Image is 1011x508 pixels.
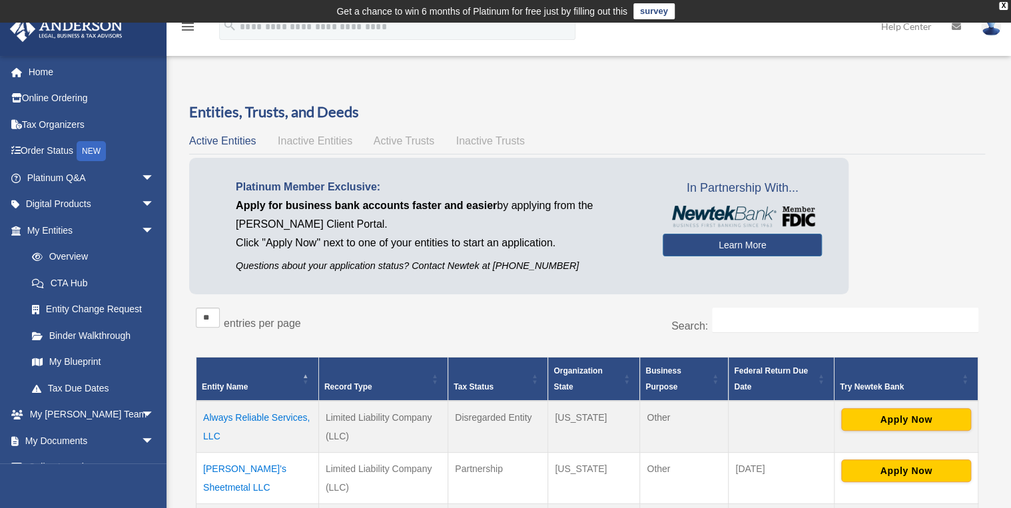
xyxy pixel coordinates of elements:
img: NewtekBankLogoSM.png [669,206,815,227]
th: Try Newtek Bank : Activate to sort [834,357,978,401]
td: Limited Liability Company (LLC) [318,401,448,453]
label: Search: [671,320,708,332]
span: Inactive Trusts [456,135,525,146]
td: [US_STATE] [548,401,640,453]
th: Business Purpose: Activate to sort [640,357,729,401]
td: [PERSON_NAME]'s Sheetmetal LLC [196,452,319,503]
a: My [PERSON_NAME] Teamarrow_drop_down [9,401,174,428]
td: Other [640,452,729,503]
span: Business Purpose [645,366,681,391]
p: by applying from the [PERSON_NAME] Client Portal. [236,196,643,234]
p: Click "Apply Now" next to one of your entities to start an application. [236,234,643,252]
p: Platinum Member Exclusive: [236,178,643,196]
a: Online Ordering [9,85,174,112]
span: Apply for business bank accounts faster and easier [236,200,497,211]
th: Record Type: Activate to sort [318,357,448,401]
a: menu [180,23,196,35]
th: Tax Status: Activate to sort [448,357,548,401]
img: Anderson Advisors Platinum Portal [6,16,127,42]
a: CTA Hub [19,270,168,296]
span: Active Entities [189,135,256,146]
td: [US_STATE] [548,452,640,503]
div: Get a chance to win 6 months of Platinum for free just by filling out this [336,3,627,19]
span: Record Type [324,382,372,391]
th: Organization State: Activate to sort [548,357,640,401]
a: Digital Productsarrow_drop_down [9,191,174,218]
p: Questions about your application status? Contact Newtek at [PHONE_NUMBER] [236,258,643,274]
div: close [999,2,1008,10]
button: Apply Now [841,459,971,482]
h3: Entities, Trusts, and Deeds [189,102,985,123]
span: Tax Status [454,382,494,391]
a: Tax Organizers [9,111,174,138]
div: NEW [77,141,106,161]
span: Organization State [553,366,602,391]
td: Always Reliable Services, LLC [196,401,319,453]
span: Active Trusts [374,135,435,146]
span: Inactive Entities [278,135,352,146]
th: Federal Return Due Date: Activate to sort [729,357,835,401]
span: arrow_drop_down [141,454,168,481]
a: Platinum Q&Aarrow_drop_down [9,164,174,191]
a: Entity Change Request [19,296,168,323]
span: arrow_drop_down [141,164,168,192]
a: Order StatusNEW [9,138,174,165]
label: entries per page [224,318,301,329]
td: [DATE] [729,452,835,503]
a: My Documentsarrow_drop_down [9,427,174,454]
span: Federal Return Due Date [734,366,808,391]
a: Home [9,59,174,85]
span: In Partnership With... [663,178,822,199]
a: Online Learningarrow_drop_down [9,454,174,481]
span: Entity Name [202,382,248,391]
td: Partnership [448,452,548,503]
td: Other [640,401,729,453]
td: Limited Liability Company (LLC) [318,452,448,503]
span: arrow_drop_down [141,191,168,218]
span: arrow_drop_down [141,427,168,455]
a: survey [633,3,675,19]
i: search [222,18,237,33]
span: arrow_drop_down [141,401,168,429]
a: Tax Due Dates [19,375,168,401]
th: Entity Name: Activate to invert sorting [196,357,319,401]
td: Disregarded Entity [448,401,548,453]
div: Try Newtek Bank [840,379,958,395]
button: Apply Now [841,408,971,431]
span: arrow_drop_down [141,217,168,244]
a: My Entitiesarrow_drop_down [9,217,168,244]
a: Binder Walkthrough [19,322,168,349]
img: User Pic [981,17,1001,36]
i: menu [180,19,196,35]
a: Overview [19,244,161,270]
a: Learn More [663,234,822,256]
a: My Blueprint [19,349,168,376]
